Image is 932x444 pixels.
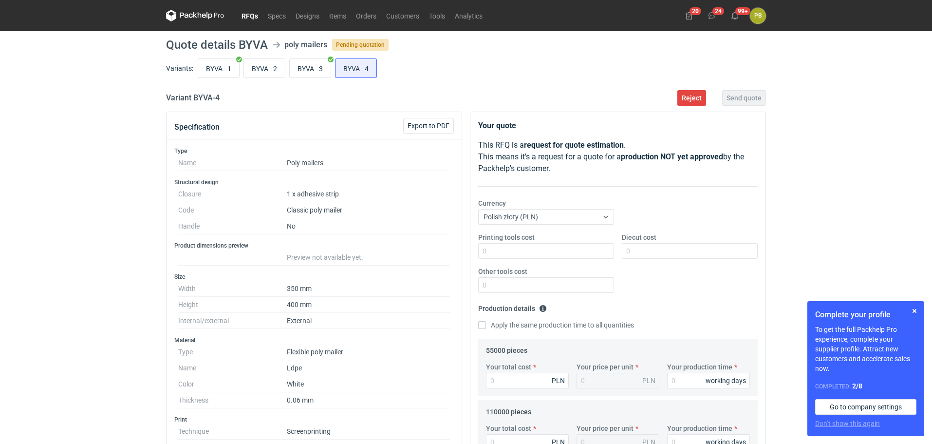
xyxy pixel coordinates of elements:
[667,424,732,433] label: Your production time
[450,10,487,21] a: Analytics
[642,376,655,386] div: PLN
[381,10,424,21] a: Customers
[815,309,916,321] h1: Complete your profile
[287,344,450,360] dd: Flexible poly mailer
[289,58,331,78] label: BYVA - 3
[478,198,506,208] label: Currency
[677,90,706,106] button: Reject
[815,399,916,415] a: Go to company settings
[178,281,287,297] dt: Width
[174,116,220,139] button: Specification
[198,58,240,78] label: BYVA - 1
[621,152,723,161] strong: production NOT yet approved
[478,121,516,130] strong: Your quote
[178,155,287,171] dt: Name
[287,313,450,329] dd: External
[243,58,285,78] label: BYVA - 2
[815,419,880,428] button: Don’t show this again
[287,376,450,392] dd: White
[478,301,547,312] legend: Production details
[291,10,324,21] a: Designs
[166,92,220,104] h2: Variant BYVA - 4
[174,178,454,186] h3: Structural design
[484,213,538,221] span: Polish złoty (PLN)
[287,155,450,171] dd: Poly mailers
[524,140,624,150] strong: request for quote estimation
[486,362,531,372] label: Your total cost
[287,360,450,376] dd: Ldpe
[622,232,656,242] label: Diecut cost
[237,10,263,21] a: RFQs
[324,10,351,21] a: Items
[408,122,449,129] span: Export to PDF
[287,424,450,440] dd: Screenprinting
[178,424,287,440] dt: Technique
[178,376,287,392] dt: Color
[815,381,916,391] div: Completed:
[263,10,291,21] a: Specs
[174,416,454,424] h3: Print
[178,202,287,218] dt: Code
[852,382,862,390] strong: 2 / 8
[552,376,565,386] div: PLN
[486,373,569,388] input: 0
[287,253,363,261] span: Preview not available yet.
[424,10,450,21] a: Tools
[577,424,634,433] label: Your price per unit
[174,242,454,250] h3: Product dimensions preview
[284,39,327,51] div: poly mailers
[287,186,450,202] dd: 1 x adhesive strip
[174,336,454,344] h3: Material
[706,376,746,386] div: working days
[403,118,454,134] button: Export to PDF
[287,202,450,218] dd: Classic poly mailer
[178,344,287,360] dt: Type
[486,404,531,416] legend: 110000 pieces
[667,373,750,388] input: 0
[287,392,450,408] dd: 0.06 mm
[704,8,720,23] button: 24
[478,267,527,276] label: Other tools cost
[287,218,450,234] dd: No
[178,297,287,313] dt: Height
[909,305,920,317] button: Skip for now
[174,147,454,155] h3: Type
[178,313,287,329] dt: Internal/external
[166,10,224,21] svg: Packhelp Pro
[478,232,535,242] label: Printing tools cost
[722,90,766,106] button: Send quote
[178,392,287,408] dt: Thickness
[178,218,287,234] dt: Handle
[287,297,450,313] dd: 400 mm
[287,281,450,297] dd: 350 mm
[332,39,389,51] span: Pending quotation
[681,8,697,23] button: 20
[486,343,527,354] legend: 55000 pieces
[478,320,634,330] label: Apply the same production time to all quantities
[478,139,758,174] p: This RFQ is a . This means it's a request for a quote for a by the Packhelp's customer.
[727,8,743,23] button: 99+
[577,362,634,372] label: Your price per unit
[667,362,732,372] label: Your production time
[750,8,766,24] div: Piotr Bożek
[815,325,916,373] p: To get the full Packhelp Pro experience, complete your supplier profile. Attract new customers an...
[478,243,614,259] input: 0
[166,39,268,51] h1: Quote details BYVA
[486,424,531,433] label: Your total cost
[335,58,377,78] label: BYVA - 4
[750,8,766,24] button: PB
[178,360,287,376] dt: Name
[478,277,614,293] input: 0
[351,10,381,21] a: Orders
[166,63,193,73] label: Variants:
[727,95,762,101] span: Send quote
[682,95,702,101] span: Reject
[174,273,454,281] h3: Size
[622,243,758,259] input: 0
[178,186,287,202] dt: Closure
